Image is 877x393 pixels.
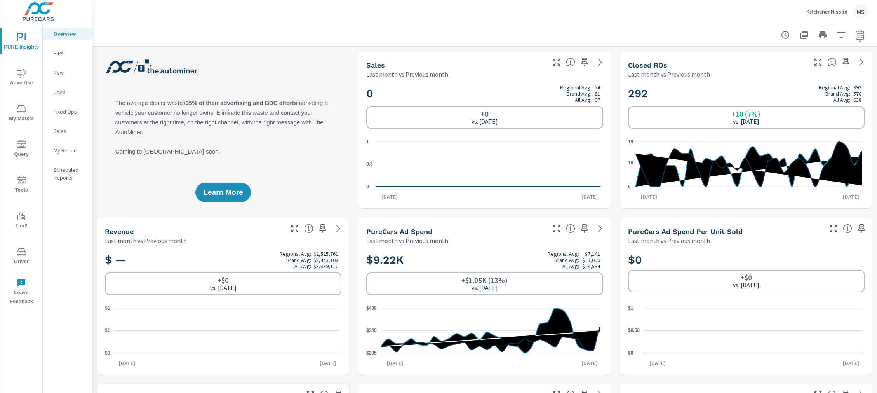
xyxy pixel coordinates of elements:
[628,139,633,145] text: 19
[554,257,579,263] p: Brand Avg:
[595,91,600,97] p: 81
[286,257,311,263] p: Brand Avg:
[796,27,812,43] button: "Export Report to PDF"
[43,145,92,156] div: My Report
[815,27,830,43] button: Print Report
[566,58,575,67] span: Number of vehicles sold by the dealership over the selected date range. [Source: This data is sou...
[853,97,861,103] p: 638
[366,84,603,103] h2: 0
[366,227,432,236] h5: PureCars Ad Spend
[461,276,508,284] h6: +$1.05K (13%)
[280,251,311,257] p: Regional Avg:
[105,251,341,269] h2: $ —
[313,263,338,269] p: $3,939,110
[376,193,403,201] p: [DATE]
[3,211,40,231] span: Tier2
[855,56,868,68] a: See more details in report
[3,104,40,123] span: My Market
[562,263,579,269] p: All Avg:
[567,91,592,97] p: Brand Avg:
[294,263,311,269] p: All Avg:
[550,56,563,68] button: Make Fullscreen
[3,33,40,52] span: PURE Insights
[313,257,338,263] p: $2,443,108
[595,97,600,103] p: 97
[366,350,377,356] text: $205
[105,306,110,311] text: $1
[366,61,385,69] h5: Sales
[481,110,489,118] h6: +0
[628,253,865,267] h2: $0
[105,236,187,245] p: Last month vs Previous month
[3,278,40,306] span: Leave Feedback
[366,251,603,269] h2: $9.22K
[550,222,563,235] button: Make Fullscreen
[43,86,92,98] div: Used
[3,247,40,266] span: Driver
[833,27,849,43] button: Apply Filters
[381,359,409,367] p: [DATE]
[819,84,850,91] p: Regional Avg:
[54,108,86,115] p: Fixed Ops
[366,184,369,189] text: 0
[628,84,865,103] h2: 292
[366,328,377,334] text: $346
[628,161,633,166] text: 10
[195,183,251,202] button: Learn More
[3,176,40,195] span: Tools
[827,222,840,235] button: Make Fullscreen
[628,236,710,245] p: Last month vs Previous month
[43,125,92,137] div: Sales
[313,251,338,257] p: $2,525,761
[840,56,852,68] span: Save this to your personalized report
[628,227,743,236] h5: PureCars Ad Spend Per Unit Sold
[812,56,824,68] button: Make Fullscreen
[644,359,671,367] p: [DATE]
[628,350,633,356] text: $0
[317,222,329,235] span: Save this to your personalized report
[218,276,229,284] h6: +$0
[576,193,603,201] p: [DATE]
[837,193,865,201] p: [DATE]
[366,306,377,311] text: $488
[472,118,498,125] p: vs. [DATE]
[576,359,603,367] p: [DATE]
[582,257,600,263] p: $13,090
[113,359,141,367] p: [DATE]
[105,350,110,356] text: $0
[628,328,640,334] text: $0.50
[54,147,86,154] p: My Report
[854,5,868,19] div: MS
[203,189,243,196] span: Learn More
[732,110,760,118] h6: +18 (7%)
[43,164,92,183] div: Scheduled Reports
[595,84,600,91] p: 54
[560,84,592,91] p: Regional Avg:
[43,67,92,79] div: New
[54,166,86,182] p: Scheduled Reports
[853,84,861,91] p: 392
[635,193,663,201] p: [DATE]
[825,91,850,97] p: Brand Avg:
[54,30,86,38] p: Overview
[578,222,591,235] span: Save this to your personalized report
[837,359,865,367] p: [DATE]
[54,69,86,77] p: New
[289,222,301,235] button: Make Fullscreen
[366,139,369,145] text: 1
[733,281,759,288] p: vs. [DATE]
[43,106,92,117] div: Fixed Ops
[43,47,92,59] div: PIPA
[827,58,837,67] span: Number of Repair Orders Closed by the selected dealership group over the selected time range. [So...
[54,49,86,57] p: PIPA
[833,97,850,103] p: All Avg:
[853,91,861,97] p: 570
[843,224,852,233] span: Average cost of advertising per each vehicle sold at the dealer over the selected date range. The...
[366,70,448,79] p: Last month vs Previous month
[366,162,373,167] text: 0.5
[855,222,868,235] span: Save this to your personalized report
[741,274,752,281] h6: +$0
[105,227,134,236] h5: Revenue
[472,284,498,291] p: vs. [DATE]
[3,140,40,159] span: Query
